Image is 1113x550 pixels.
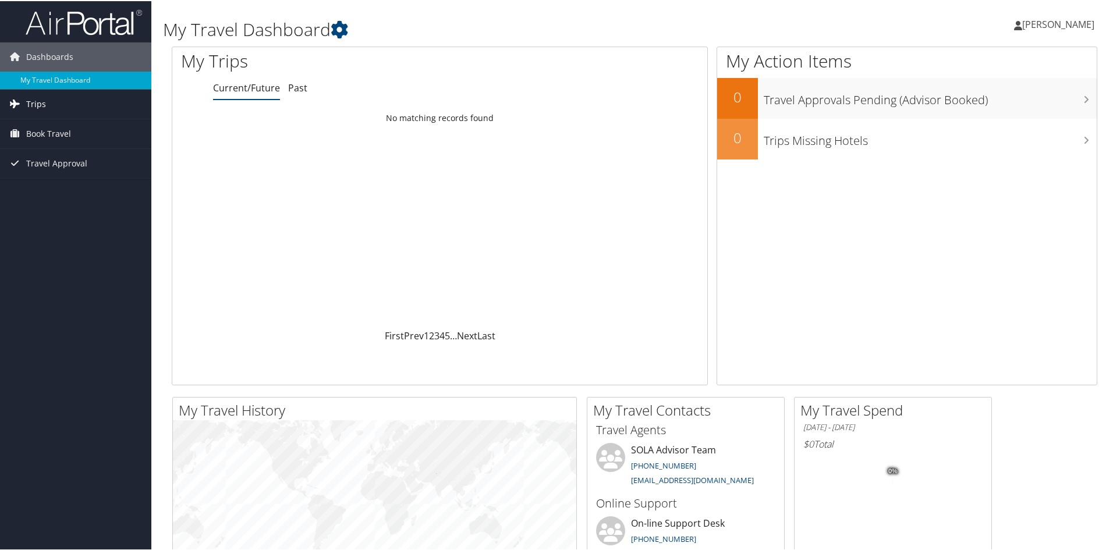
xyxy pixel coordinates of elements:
[590,442,781,489] li: SOLA Advisor Team
[717,48,1097,72] h1: My Action Items
[717,86,758,106] h2: 0
[596,421,775,437] h3: Travel Agents
[288,80,307,93] a: Past
[179,399,576,419] h2: My Travel History
[404,328,424,341] a: Prev
[631,474,754,484] a: [EMAIL_ADDRESS][DOMAIN_NAME]
[445,328,450,341] a: 5
[213,80,280,93] a: Current/Future
[26,148,87,177] span: Travel Approval
[631,533,696,543] a: [PHONE_NUMBER]
[457,328,477,341] a: Next
[163,16,792,41] h1: My Travel Dashboard
[450,328,457,341] span: …
[26,88,46,118] span: Trips
[888,467,898,474] tspan: 0%
[593,399,784,419] h2: My Travel Contacts
[1022,17,1094,30] span: [PERSON_NAME]
[800,399,991,419] h2: My Travel Spend
[424,328,429,341] a: 1
[434,328,439,341] a: 3
[26,118,71,147] span: Book Travel
[385,328,404,341] a: First
[596,494,775,510] h3: Online Support
[764,85,1097,107] h3: Travel Approvals Pending (Advisor Booked)
[1014,6,1106,41] a: [PERSON_NAME]
[803,437,814,449] span: $0
[717,77,1097,118] a: 0Travel Approvals Pending (Advisor Booked)
[717,127,758,147] h2: 0
[477,328,495,341] a: Last
[26,41,73,70] span: Dashboards
[631,459,696,470] a: [PHONE_NUMBER]
[172,107,707,127] td: No matching records found
[26,8,142,35] img: airportal-logo.png
[803,421,983,432] h6: [DATE] - [DATE]
[181,48,476,72] h1: My Trips
[764,126,1097,148] h3: Trips Missing Hotels
[439,328,445,341] a: 4
[429,328,434,341] a: 2
[803,437,983,449] h6: Total
[717,118,1097,158] a: 0Trips Missing Hotels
